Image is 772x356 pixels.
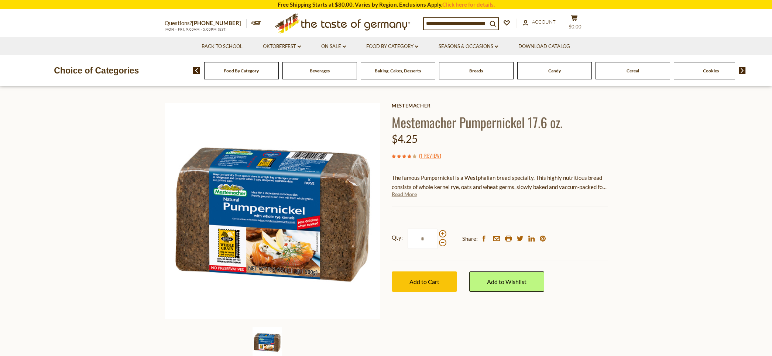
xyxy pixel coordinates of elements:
[532,19,556,25] span: Account
[627,68,639,73] a: Cereal
[165,27,227,31] span: MON - FRI, 9:00AM - 5:00PM (EST)
[392,191,417,198] a: Read More
[321,42,346,51] a: On Sale
[392,233,403,242] strong: Qty:
[739,67,746,74] img: next arrow
[439,42,498,51] a: Seasons & Occasions
[569,24,581,30] span: $0.00
[442,1,495,8] a: Click here for details.
[392,133,418,145] span: $4.25
[263,42,301,51] a: Oktoberfest
[224,68,259,73] a: Food By Category
[409,278,439,285] span: Add to Cart
[366,42,418,51] a: Food By Category
[165,103,381,319] img: Mestemacher Pumpernickel
[523,18,556,26] a: Account
[421,152,440,160] a: 1 Review
[392,114,608,130] h1: Mestemacher Pumpernickel 17.6 oz.
[518,42,570,51] a: Download Catalog
[462,234,478,243] span: Share:
[165,18,247,28] p: Questions?
[392,173,608,192] p: The famous Pumpernickel is a Westphalian bread specialty. This highly nutritious bread consists o...
[548,68,561,73] a: Candy
[193,67,200,74] img: previous arrow
[469,271,544,292] a: Add to Wishlist
[202,42,243,51] a: Back to School
[469,68,483,73] a: Breads
[392,103,608,109] a: Mestemacher
[408,229,438,249] input: Qty:
[310,68,330,73] a: Beverages
[703,68,719,73] a: Cookies
[375,68,421,73] a: Baking, Cakes, Desserts
[563,14,586,33] button: $0.00
[392,271,457,292] button: Add to Cart
[419,152,441,159] span: ( )
[192,20,241,26] a: [PHONE_NUMBER]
